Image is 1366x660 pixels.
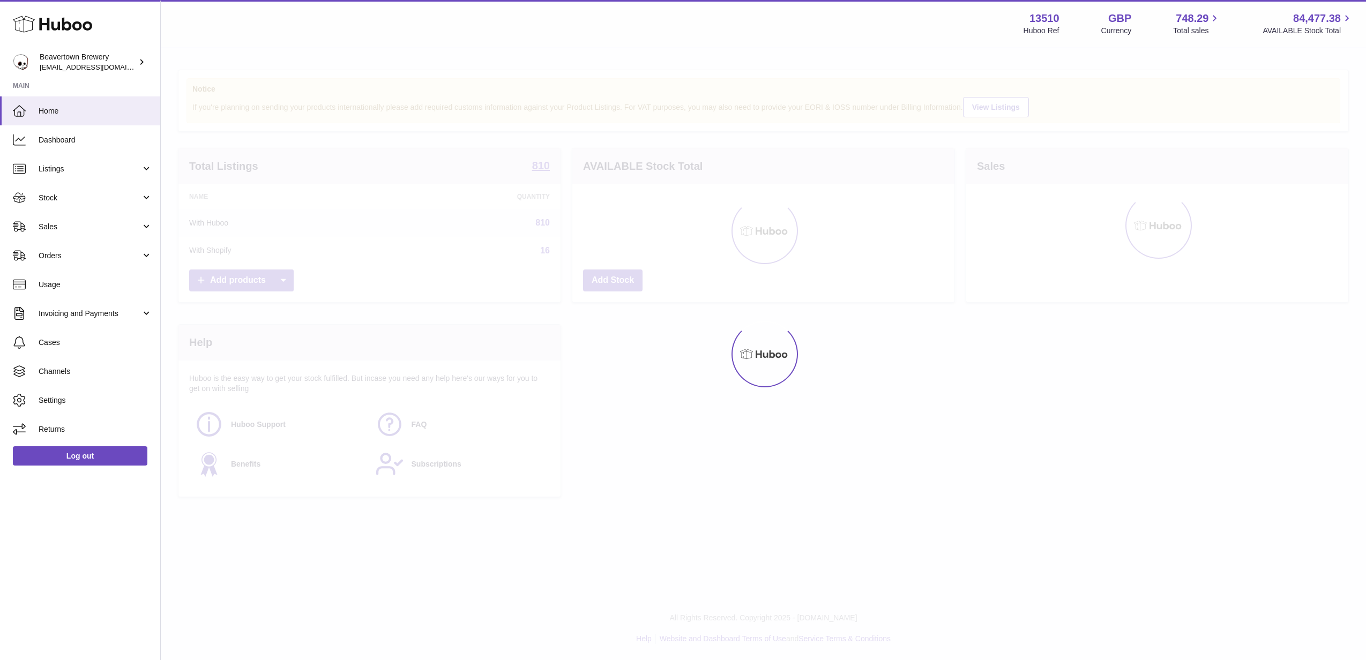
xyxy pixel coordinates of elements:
span: Settings [39,395,152,406]
a: Log out [13,446,147,466]
span: Cases [39,337,152,348]
span: Listings [39,164,141,174]
span: [EMAIL_ADDRESS][DOMAIN_NAME] [40,63,158,71]
div: Beavertown Brewery [40,52,136,72]
span: AVAILABLE Stock Total [1263,26,1353,36]
span: Invoicing and Payments [39,309,141,319]
span: Sales [39,222,141,232]
span: Stock [39,193,141,203]
span: Usage [39,280,152,290]
span: Dashboard [39,135,152,145]
div: Currency [1101,26,1132,36]
span: Returns [39,424,152,434]
span: 84,477.38 [1293,11,1341,26]
a: 84,477.38 AVAILABLE Stock Total [1263,11,1353,36]
strong: 13510 [1029,11,1059,26]
span: 748.29 [1176,11,1208,26]
strong: GBP [1108,11,1131,26]
span: Total sales [1173,26,1221,36]
span: Channels [39,366,152,377]
span: Home [39,106,152,116]
a: 748.29 Total sales [1173,11,1221,36]
div: Huboo Ref [1024,26,1059,36]
span: Orders [39,251,141,261]
img: internalAdmin-13510@internal.huboo.com [13,54,29,70]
